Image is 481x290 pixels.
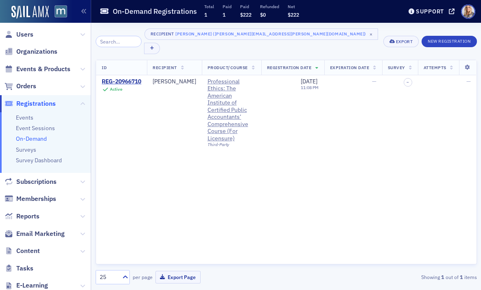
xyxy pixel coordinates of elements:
[4,82,36,91] a: Orders
[4,264,33,273] a: Tasks
[16,281,48,290] span: E-Learning
[113,7,197,16] h1: On-Demand Registrations
[16,114,33,121] a: Events
[16,99,56,108] span: Registrations
[175,30,366,38] div: [PERSON_NAME] ([PERSON_NAME][EMAIL_ADDRESS][PERSON_NAME][DOMAIN_NAME])
[260,11,266,18] span: $0
[204,11,207,18] span: 1
[16,157,62,164] a: Survey Dashboard
[4,246,40,255] a: Content
[100,273,118,281] div: 25
[11,6,49,19] img: SailAMX
[4,281,48,290] a: E-Learning
[223,4,232,9] p: Paid
[16,146,36,153] a: Surveys
[372,78,376,85] span: —
[155,271,201,283] button: Export Page
[288,11,299,18] span: $222
[109,87,122,92] div: Active
[223,11,225,18] span: 1
[96,36,142,47] input: Search…
[330,65,369,70] span: Expiration Date
[4,229,65,238] a: Email Marketing
[407,80,409,85] span: –
[49,5,67,19] a: View Homepage
[204,4,214,9] p: Total
[288,4,299,9] p: Net
[422,37,477,44] a: New Registration
[388,65,405,70] span: Survey
[4,177,57,186] a: Subscriptions
[153,65,177,70] span: Recipient
[4,99,56,108] a: Registrations
[260,4,279,9] p: Refunded
[367,31,375,38] span: ×
[440,273,446,281] strong: 1
[133,273,153,281] label: per page
[16,177,57,186] span: Subscriptions
[240,11,251,18] span: $222
[424,65,446,70] span: Attempts
[55,5,67,18] img: SailAMX
[383,36,419,47] button: Export
[4,212,39,221] a: Reports
[16,65,70,74] span: Events & Products
[16,47,57,56] span: Organizations
[4,47,57,56] a: Organizations
[208,78,256,142] a: Professional Ethics: The American Institute of Certified Public Accountants’ Comprehensive Course...
[301,85,319,90] time: 11:08 PM
[396,39,413,44] div: Export
[16,229,65,238] span: Email Marketing
[102,65,107,70] span: ID
[267,65,312,70] span: Registration Date
[16,135,47,142] a: On-Demand
[240,4,251,9] p: Paid
[416,8,444,15] div: Support
[355,273,477,281] div: Showing out of items
[208,142,229,147] span: Third-Party
[459,273,464,281] strong: 1
[151,31,174,37] div: Recipient
[153,78,196,85] a: [PERSON_NAME]
[208,65,248,70] span: Product/Course
[16,124,55,132] a: Event Sessions
[16,264,33,273] span: Tasks
[4,194,56,203] a: Memberships
[16,82,36,91] span: Orders
[4,30,33,39] a: Users
[16,194,56,203] span: Memberships
[102,78,141,85] a: REG-20966710
[16,30,33,39] span: Users
[466,78,471,85] span: —
[301,78,317,85] span: [DATE]
[461,4,475,19] span: Profile
[4,65,70,74] a: Events & Products
[422,36,477,47] button: New Registration
[16,246,40,255] span: Content
[16,212,39,221] span: Reports
[144,28,378,40] button: Recipient[PERSON_NAME] ([PERSON_NAME][EMAIL_ADDRESS][PERSON_NAME][DOMAIN_NAME])×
